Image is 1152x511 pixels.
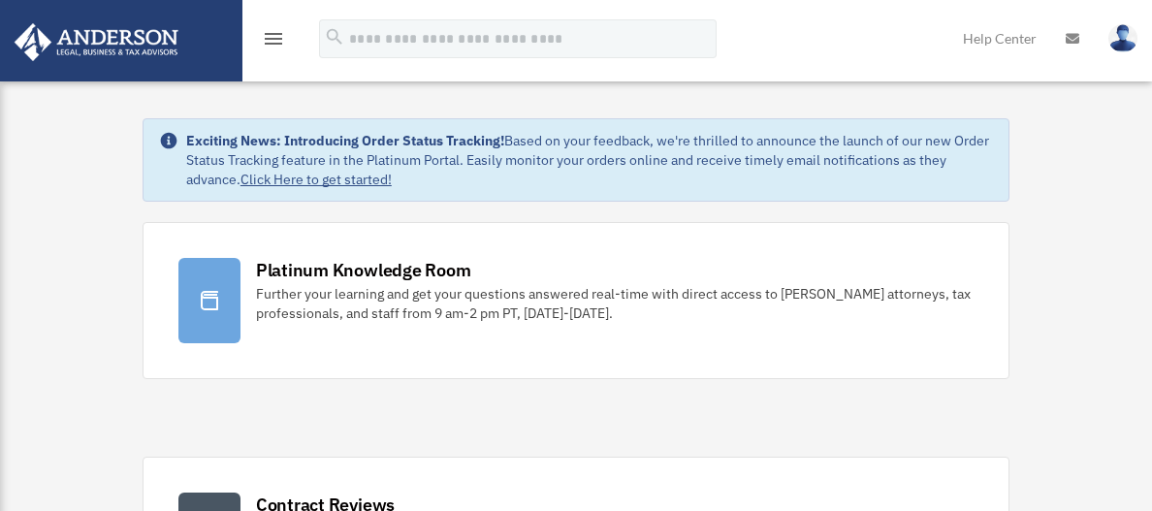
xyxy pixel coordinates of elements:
[256,284,974,323] div: Further your learning and get your questions answered real-time with direct access to [PERSON_NAM...
[9,23,184,61] img: Anderson Advisors Platinum Portal
[186,132,504,149] strong: Exciting News: Introducing Order Status Tracking!
[1108,24,1137,52] img: User Pic
[186,131,993,189] div: Based on your feedback, we're thrilled to announce the launch of our new Order Status Tracking fe...
[143,222,1009,379] a: Platinum Knowledge Room Further your learning and get your questions answered real-time with dire...
[256,258,471,282] div: Platinum Knowledge Room
[262,27,285,50] i: menu
[262,34,285,50] a: menu
[240,171,392,188] a: Click Here to get started!
[324,26,345,48] i: search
